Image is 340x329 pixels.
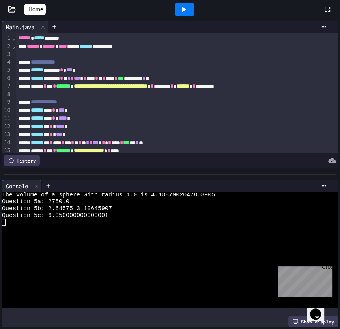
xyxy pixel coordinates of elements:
div: 5 [2,66,12,75]
div: 9 [2,98,12,107]
div: 4 [2,58,12,67]
div: Console [2,182,32,190]
div: History [4,155,40,166]
div: 13 [2,131,12,139]
span: Fold line [12,35,16,41]
span: Question 5b: 2.6457513110645907 [2,206,112,212]
span: Question 5c: 6.050000000000001 [2,212,108,219]
div: 7 [2,82,12,91]
span: Home [28,6,43,13]
iframe: chat widget [307,297,332,321]
div: 12 [2,123,12,131]
div: 15 [2,147,12,155]
div: Main.java [2,21,48,33]
div: 8 [2,91,12,99]
span: Question 5a: 2750.0 [2,198,69,205]
div: 14 [2,139,12,147]
div: Console [2,180,42,192]
div: 11 [2,114,12,123]
span: The volume of a sphere with radius 1.0 is 4.1887902047863905 [2,192,215,198]
div: Main.java [2,23,38,31]
div: 3 [2,50,12,58]
a: Home [24,4,46,15]
span: Fold line [12,43,16,49]
div: 10 [2,107,12,115]
div: 2 [2,43,12,51]
div: Chat with us now!Close [3,3,54,50]
iframe: chat widget [275,263,332,297]
div: 1 [2,34,12,43]
div: 6 [2,75,12,83]
div: Show display [288,316,338,327]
